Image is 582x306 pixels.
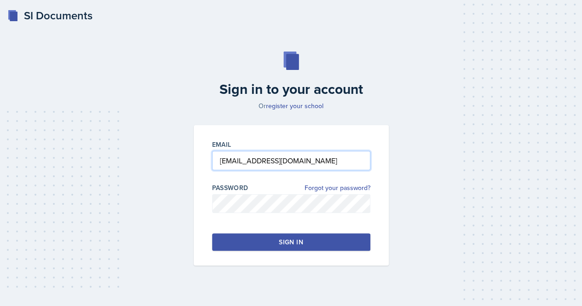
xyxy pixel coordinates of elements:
[279,237,303,247] div: Sign in
[305,183,370,193] a: Forgot your password?
[212,233,370,251] button: Sign in
[212,140,231,149] label: Email
[266,101,323,110] a: register your school
[188,101,394,110] p: Or
[7,7,92,24] a: SI Documents
[212,183,248,192] label: Password
[212,151,370,170] input: Email
[188,81,394,98] h2: Sign in to your account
